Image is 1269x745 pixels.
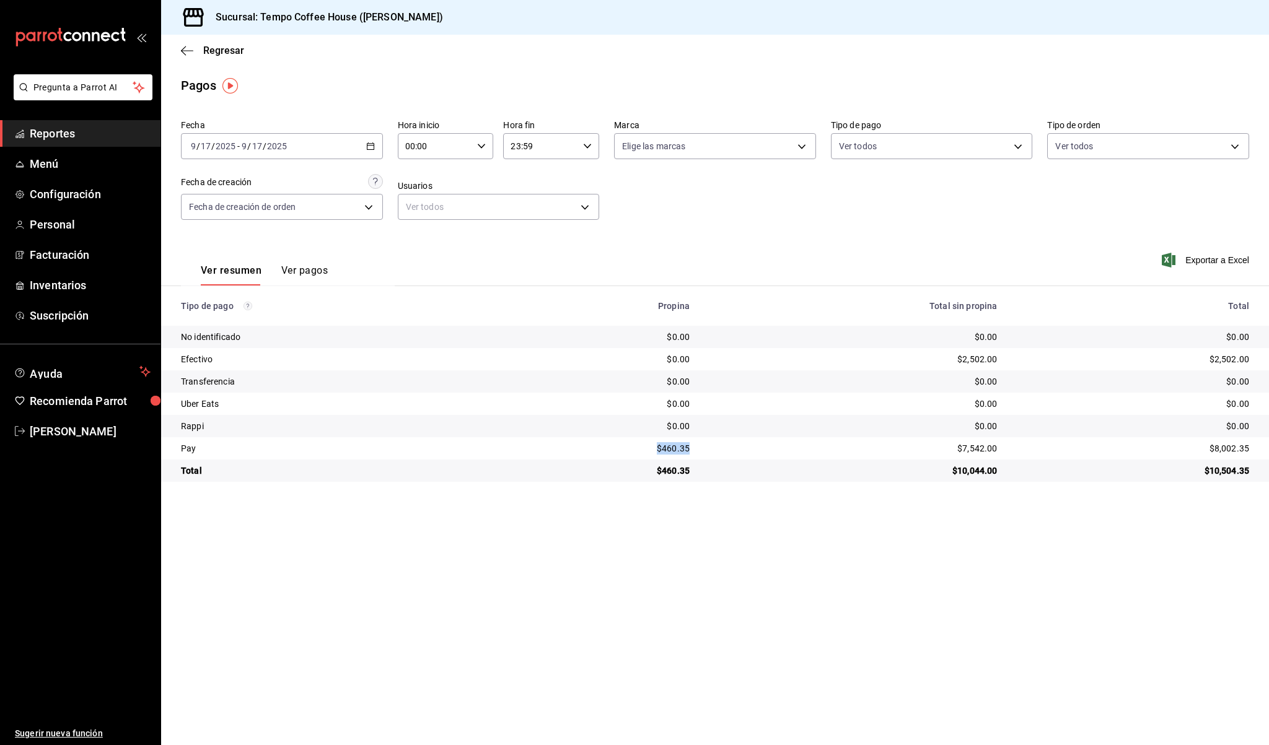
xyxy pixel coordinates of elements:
[181,442,505,455] div: Pay
[525,420,690,432] div: $0.00
[1017,375,1249,388] div: $0.00
[525,353,690,365] div: $0.00
[398,181,600,190] label: Usuarios
[1017,353,1249,365] div: $2,502.00
[398,194,600,220] div: Ver todos
[525,301,690,311] div: Propina
[525,442,690,455] div: $460.35
[196,141,200,151] span: /
[30,307,151,324] span: Suscripción
[1017,301,1249,311] div: Total
[839,140,877,152] span: Ver todos
[30,125,151,142] span: Reportes
[709,375,997,388] div: $0.00
[30,277,151,294] span: Inventarios
[398,121,494,129] label: Hora inicio
[1017,398,1249,410] div: $0.00
[181,464,505,477] div: Total
[30,155,151,172] span: Menú
[1017,442,1249,455] div: $8,002.35
[281,264,328,285] button: Ver pagos
[263,141,266,151] span: /
[181,331,505,343] div: No identificado
[181,420,505,432] div: Rappi
[181,76,216,95] div: Pagos
[189,201,296,213] span: Fecha de creación de orden
[201,264,328,285] div: navigation tabs
[181,375,505,388] div: Transferencia
[525,398,690,410] div: $0.00
[241,141,247,151] input: --
[709,353,997,365] div: $2,502.00
[222,78,238,94] img: Tooltip marker
[203,45,244,56] span: Regresar
[709,331,997,343] div: $0.00
[30,364,134,379] span: Ayuda
[244,302,252,310] svg: Los pagos realizados con Pay y otras terminales son montos brutos.
[709,442,997,455] div: $7,542.00
[614,121,816,129] label: Marca
[30,423,151,440] span: [PERSON_NAME]
[215,141,236,151] input: ----
[33,81,133,94] span: Pregunta a Parrot AI
[181,45,244,56] button: Regresar
[30,216,151,233] span: Personal
[15,727,151,740] span: Sugerir nueva función
[14,74,152,100] button: Pregunta a Parrot AI
[709,464,997,477] div: $10,044.00
[30,393,151,409] span: Recomienda Parrot
[1055,140,1093,152] span: Ver todos
[831,121,1033,129] label: Tipo de pago
[709,420,997,432] div: $0.00
[181,121,383,129] label: Fecha
[709,301,997,311] div: Total sin propina
[181,176,252,189] div: Fecha de creación
[622,140,685,152] span: Elige las marcas
[30,186,151,203] span: Configuración
[525,331,690,343] div: $0.00
[1017,420,1249,432] div: $0.00
[247,141,251,151] span: /
[1017,464,1249,477] div: $10,504.35
[266,141,288,151] input: ----
[201,264,261,285] button: Ver resumen
[30,246,151,263] span: Facturación
[206,10,443,25] h3: Sucursal: Tempo Coffee House ([PERSON_NAME])
[181,398,505,410] div: Uber Eats
[181,353,505,365] div: Efectivo
[525,464,690,477] div: $460.35
[709,398,997,410] div: $0.00
[252,141,263,151] input: --
[237,141,240,151] span: -
[1047,121,1249,129] label: Tipo de orden
[211,141,215,151] span: /
[525,375,690,388] div: $0.00
[200,141,211,151] input: --
[9,90,152,103] a: Pregunta a Parrot AI
[190,141,196,151] input: --
[181,301,505,311] div: Tipo de pago
[1164,253,1249,268] button: Exportar a Excel
[1017,331,1249,343] div: $0.00
[503,121,599,129] label: Hora fin
[136,32,146,42] button: open_drawer_menu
